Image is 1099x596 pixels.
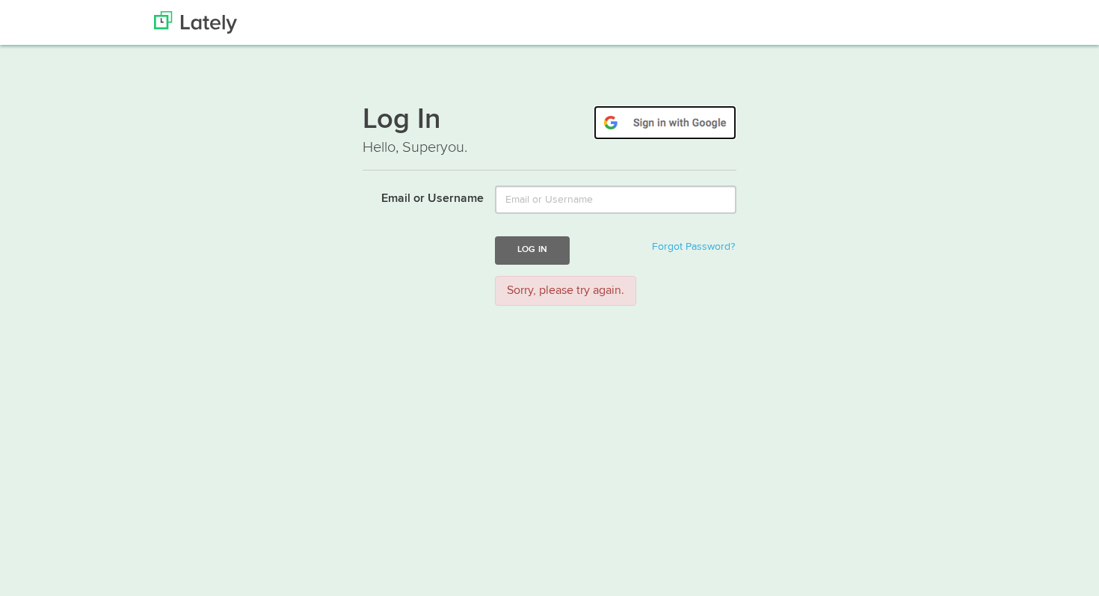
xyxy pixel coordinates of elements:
[652,242,735,252] a: Forgot Password?
[594,105,736,140] img: google-signin.png
[154,11,237,34] img: Lately
[495,185,736,214] input: Email or Username
[351,185,484,208] label: Email or Username
[495,236,570,264] button: Log In
[363,105,736,137] h1: Log In
[363,137,736,159] p: Hello, Superyou.
[495,276,636,307] div: Sorry, please try again.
